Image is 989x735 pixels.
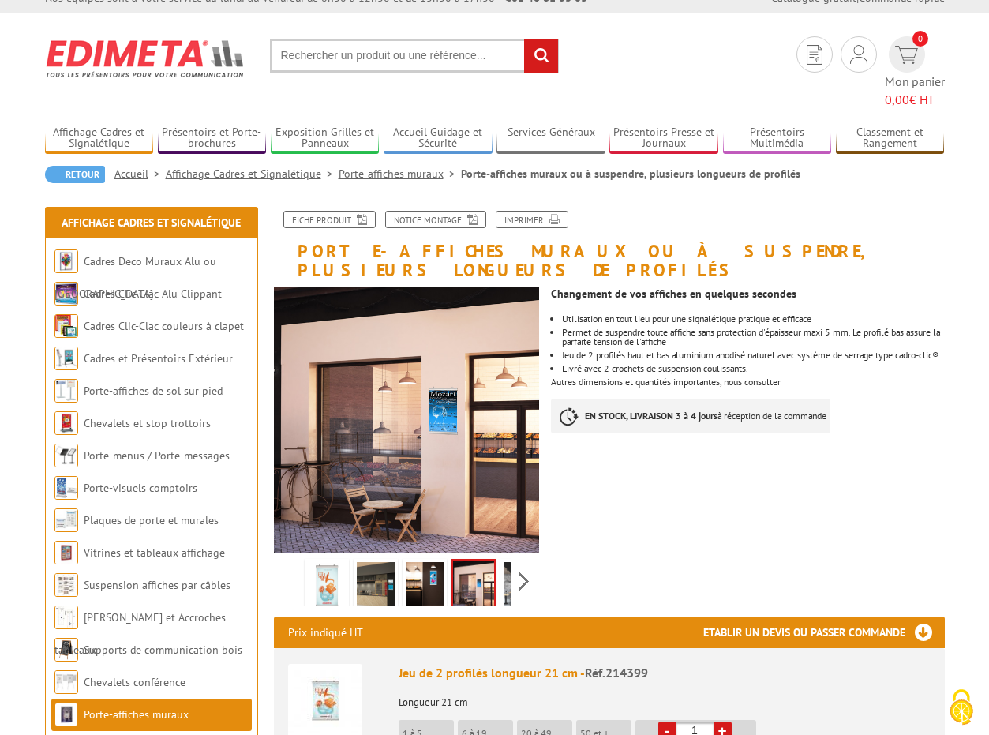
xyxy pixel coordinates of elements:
[54,411,78,435] img: Chevalets et stop trottoirs
[461,166,800,182] li: Porte-affiches muraux ou à suspendre, plusieurs longueurs de profilés
[912,31,928,47] span: 0
[54,670,78,694] img: Chevalets conférence
[158,126,267,152] a: Présentoirs et Porte-brochures
[934,681,989,735] button: Cookies (fenêtre modale)
[723,126,832,152] a: Présentoirs Multimédia
[585,665,648,681] span: Réf.214399
[270,39,559,73] input: Rechercher un produit ou une référence...
[885,73,945,109] span: Mon panier
[339,167,461,181] a: Porte-affiches muraux
[807,45,822,65] img: devis rapide
[504,562,541,611] img: porte_affiches_muraux_suspendre_214399_3.jpg
[84,546,225,560] a: Vitrines et tableaux affichage
[54,573,78,597] img: Suspension affiches par câbles
[399,664,931,682] div: Jeu de 2 profilés longueur 21 cm -
[562,314,944,324] li: Utilisation en tout lieu pour une signalétique pratique et efficace
[895,46,918,64] img: devis rapide
[54,541,78,564] img: Vitrines et tableaux affichage
[288,617,363,648] p: Prix indiqué HT
[54,379,78,403] img: Porte-affiches de sol sur pied
[54,314,78,338] img: Cadres Clic-Clac couleurs à clapet
[84,287,222,301] a: Cadres Clic-Clac Alu Clippant
[551,279,956,449] div: Autres dimensions et quantités importantes, nous consulter
[496,211,568,228] a: Imprimer
[166,167,339,181] a: Affichage Cadres et Signalétique
[551,399,830,433] p: à réception de la commande
[836,126,945,152] a: Classement et Rangement
[84,513,219,527] a: Plaques de porte et murales
[274,287,540,553] img: porte_affiches_muraux_suspendre_214399_2.jpg
[62,216,241,230] a: Affichage Cadres et Signalétique
[885,92,909,107] span: 0,00
[84,319,244,333] a: Cadres Clic-Clac couleurs à clapet
[551,287,796,301] strong: Changement de vos affiches en quelques secondes
[84,578,230,592] a: Suspension affiches par câbles
[562,351,944,360] li: Jeu de 2 profilés haut et bas aluminium anodisé naturel avec système de serrage type cadro-clic®
[453,561,494,609] img: porte_affiches_muraux_suspendre_214399_2.jpg
[283,211,376,228] a: Fiche produit
[54,610,226,657] a: [PERSON_NAME] et Accroches tableaux
[84,351,233,366] a: Cadres et Présentoirs Extérieur
[385,211,486,228] a: Notice Montage
[384,126,493,152] a: Accueil Guidage et Sécurité
[308,562,346,611] img: porte_affiches_214399.jpg
[942,688,981,727] img: Cookies (fenêtre modale)
[516,568,531,594] span: Next
[524,39,558,73] input: rechercher
[84,448,230,463] a: Porte-menus / Porte-messages
[703,617,945,648] h3: Etablir un devis ou passer commande
[357,562,395,611] img: porte_affiches_muraux_suspendre_214399.jpg
[54,249,78,273] img: Cadres Deco Muraux Alu ou Bois
[562,364,944,373] p: Livré avec 2 crochets de suspension coulissants.
[496,126,605,152] a: Services Généraux
[114,167,166,181] a: Accueil
[885,36,945,109] a: devis rapide 0 Mon panier 0,00€ HT
[609,126,718,152] a: Présentoirs Presse et Journaux
[585,410,717,422] strong: EN STOCK, LIVRAISON 3 à 4 jours
[54,254,216,301] a: Cadres Deco Muraux Alu ou [GEOGRAPHIC_DATA]
[84,416,211,430] a: Chevalets et stop trottoirs
[885,91,945,109] span: € HT
[262,211,957,279] h1: Porte-affiches muraux ou à suspendre, plusieurs longueurs de profilés
[54,606,78,629] img: Cimaises et Accroches tableaux
[399,686,931,708] p: Longueur 21 cm
[850,45,867,64] img: devis rapide
[45,29,246,88] img: Edimeta
[45,126,154,152] a: Affichage Cadres et Signalétique
[84,384,223,398] a: Porte-affiches de sol sur pied
[84,481,197,495] a: Porte-visuels comptoirs
[54,508,78,532] img: Plaques de porte et murales
[406,562,444,611] img: porte_affiches_muraux_suspendre_214399_1.jpg
[84,675,185,689] a: Chevalets conférence
[54,444,78,467] img: Porte-menus / Porte-messages
[84,707,189,722] a: Porte-affiches muraux
[562,328,944,347] li: Permet de suspendre toute affiche sans protection d'épaisseur maxi 5 mm. Le profilé bas assure la...
[54,476,78,500] img: Porte-visuels comptoirs
[271,126,380,152] a: Exposition Grilles et Panneaux
[54,347,78,370] img: Cadres et Présentoirs Extérieur
[84,643,242,657] a: Supports de communication bois
[45,166,105,183] a: Retour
